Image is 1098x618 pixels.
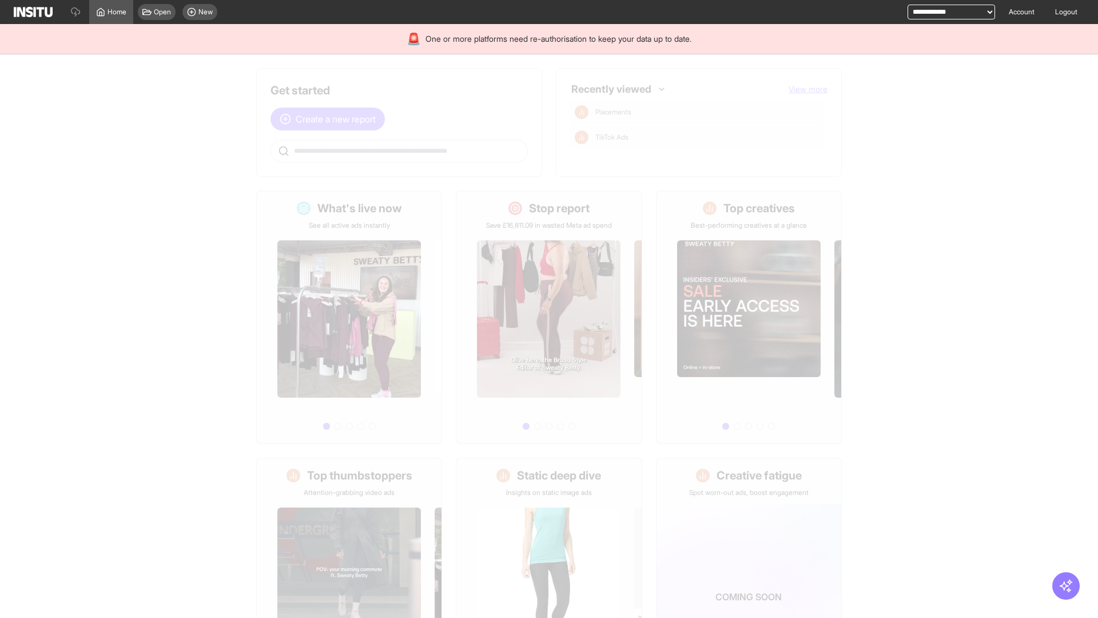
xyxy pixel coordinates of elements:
span: Open [154,7,171,17]
div: 🚨 [407,31,421,47]
span: New [198,7,213,17]
span: One or more platforms need re-authorisation to keep your data up to date. [425,33,691,45]
span: Home [108,7,126,17]
img: Logo [14,7,53,17]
